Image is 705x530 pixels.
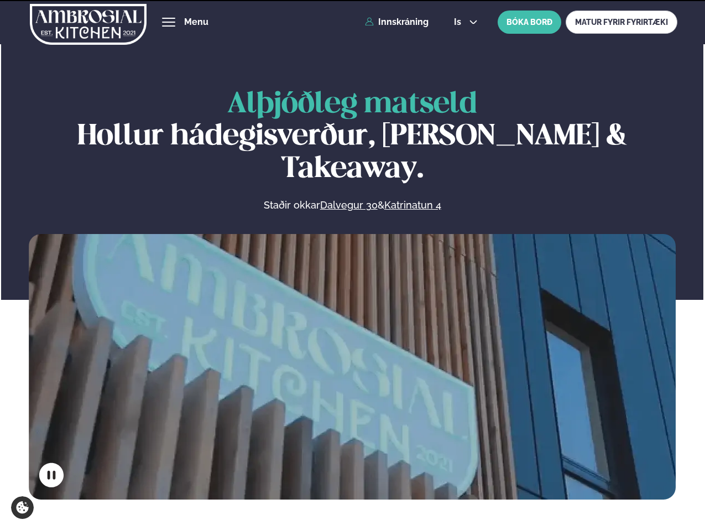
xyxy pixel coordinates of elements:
[320,199,378,212] a: Dalvegur 30
[445,18,487,27] button: is
[29,89,676,185] h1: Hollur hádegisverður, [PERSON_NAME] & Takeaway.
[143,199,561,212] p: Staðir okkar &
[30,2,147,47] img: logo
[162,15,175,29] button: hamburger
[227,91,477,118] span: Alþjóðleg matseld
[454,18,464,27] span: is
[365,17,429,27] a: Innskráning
[498,11,561,34] button: BÓKA BORÐ
[11,496,34,519] a: Cookie settings
[566,11,677,34] a: MATUR FYRIR FYRIRTÆKI
[384,199,441,212] a: Katrinatun 4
